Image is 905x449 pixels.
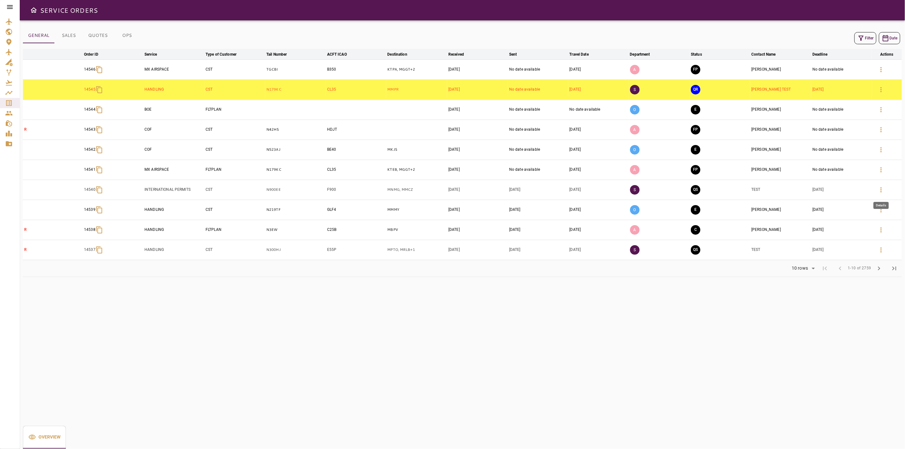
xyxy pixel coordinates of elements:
td: [DATE] [811,220,872,240]
button: CLOSED [691,225,700,235]
button: Details [873,222,889,238]
p: 14540 [84,187,95,192]
td: [DATE] [568,240,629,260]
p: A [630,225,640,235]
td: MX AIRSPACE [143,59,204,79]
span: First Page [817,261,832,276]
td: C25B [326,220,386,240]
div: Service [144,51,157,58]
p: KTEB, MGGT, KTEB, MGGT [388,167,446,172]
button: Details [873,62,889,77]
td: FLTPLAN [204,100,265,120]
td: [DATE] [447,100,508,120]
td: [PERSON_NAME] [750,140,811,160]
div: Type of Customer [206,51,236,58]
td: [DATE] [811,180,872,200]
td: [DATE] [508,180,568,200]
td: [DATE] [508,220,568,240]
td: TEST [750,240,811,260]
button: QUOTES [83,28,113,43]
div: Department [630,51,650,58]
td: [DATE] [811,79,872,100]
button: QUOTE REQUESTED [691,85,700,94]
button: GENERAL [23,28,54,43]
span: Received [448,51,472,58]
td: BE40 [326,140,386,160]
td: [PERSON_NAME] TEST [750,79,811,100]
p: N179KC [266,167,325,172]
div: 10 rows [790,266,810,271]
span: Department [630,51,658,58]
p: A [630,165,640,175]
td: No date available [508,59,568,79]
p: S [630,85,640,94]
span: Last Page [887,261,902,276]
p: 14542 [84,147,95,152]
p: N42HS [266,127,325,132]
td: [DATE] [811,200,872,220]
span: Previous Page [832,261,848,276]
td: [DATE] [811,240,872,260]
span: Deadline [812,51,836,58]
div: Contact Name [751,51,776,58]
p: R [24,247,81,252]
p: N300HJ [266,247,325,252]
td: INTERNATIONAL PERMITS [143,180,204,200]
td: No date available [508,120,568,140]
td: No date available [811,160,872,180]
button: Details [873,202,889,218]
td: No date available [811,59,872,79]
p: 14544 [84,107,95,112]
div: Sent [509,51,517,58]
td: CST [204,240,265,260]
p: MNMG, MMCZ [388,187,446,192]
td: HANDLING [143,240,204,260]
td: F900 [326,180,386,200]
p: MKJS [388,147,446,152]
p: S [630,245,640,255]
td: HDJT [326,120,386,140]
button: FINAL PREPARATION [691,65,700,74]
td: FLTPLAN [204,160,265,180]
div: Order ID [84,51,98,58]
span: Contact Name [751,51,784,58]
button: Date [879,32,900,44]
div: Destination [388,51,407,58]
p: MMPR [388,87,446,92]
td: COF [143,120,204,140]
p: 14538 [84,227,95,232]
button: SALES [54,28,83,43]
td: COF [143,140,204,160]
p: N900EE [266,187,325,192]
p: N179KC [266,87,325,92]
td: [PERSON_NAME] [750,59,811,79]
td: No date available [568,100,629,120]
button: Details [873,162,889,177]
button: FINAL PREPARATION [691,165,700,175]
span: Order ID [84,51,107,58]
p: N3EW [266,227,325,232]
p: O [630,145,640,155]
p: MPTO, MRLB, MGGT [388,247,446,252]
td: [DATE] [568,79,629,100]
p: TGCBI [266,67,325,72]
td: B350 [326,59,386,79]
span: Travel Date [570,51,597,58]
p: 14543 [84,127,95,132]
td: No date available [508,100,568,120]
td: [DATE] [568,160,629,180]
span: Destination [388,51,416,58]
p: A [630,125,640,135]
td: CL35 [326,79,386,100]
button: Details [873,242,889,258]
button: EXECUTION [691,105,700,114]
div: basic tabs example [23,426,66,449]
td: HANDLING [143,220,204,240]
td: BOE [143,100,204,120]
span: Status [691,51,710,58]
td: No date available [508,79,568,100]
button: OPS [113,28,141,43]
td: CST [204,140,265,160]
p: N523AJ [266,147,325,152]
td: [DATE] [447,79,508,100]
